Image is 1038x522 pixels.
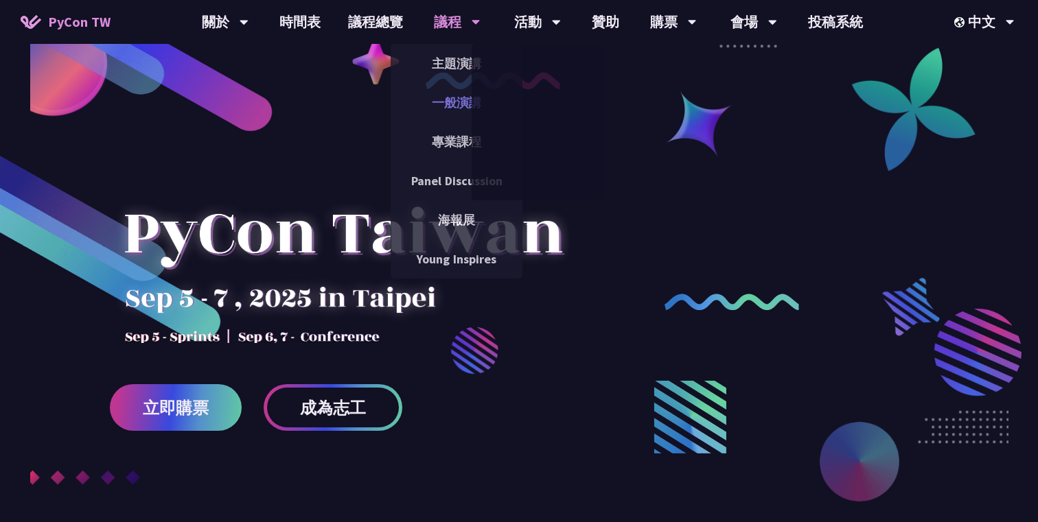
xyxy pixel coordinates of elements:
[48,12,111,32] span: PyCon TW
[143,399,209,416] span: 立即購票
[300,399,366,416] span: 成為志工
[110,384,242,431] a: 立即購票
[954,17,968,27] img: Locale Icon
[264,384,402,431] a: 成為志工
[665,294,800,311] img: curly-2.e802c9f.png
[7,5,124,39] a: PyCon TW
[391,47,522,80] a: 主題演講
[391,126,522,158] a: 專業課程
[391,165,522,197] a: Panel Discussion
[391,204,522,236] a: 海報展
[391,243,522,275] a: Young Inspires
[391,86,522,119] a: 一般演講
[21,15,41,29] img: Home icon of PyCon TW 2025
